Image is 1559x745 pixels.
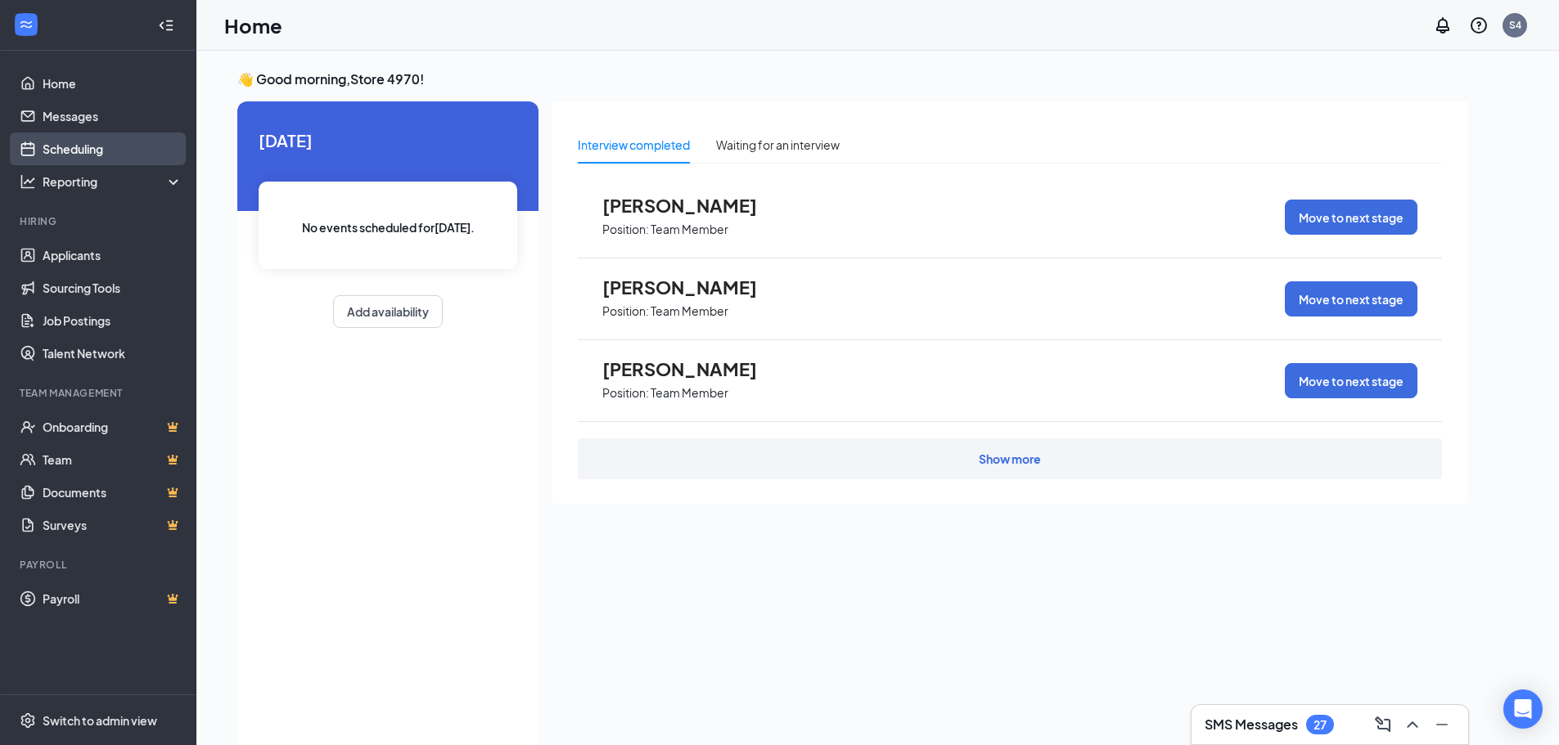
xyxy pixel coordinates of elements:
p: Position: [602,222,649,237]
a: Applicants [43,239,182,272]
a: Talent Network [43,337,182,370]
div: Hiring [20,214,179,228]
h3: 👋 Good morning, Store 4970 ! [237,70,1468,88]
svg: Minimize [1432,715,1452,734]
svg: Settings [20,712,36,729]
svg: Analysis [20,173,36,190]
span: No events scheduled for [DATE] . [302,218,475,236]
div: Payroll [20,558,179,572]
div: Switch to admin view [43,712,157,729]
div: 27 [1313,718,1327,732]
button: Minimize [1429,711,1455,738]
span: [DATE] [259,128,517,153]
a: Sourcing Tools [43,272,182,304]
svg: Notifications [1433,16,1453,35]
h3: SMS Messages [1205,716,1298,734]
svg: Collapse [158,17,174,34]
div: Team Management [20,386,179,400]
div: S4 [1509,18,1521,32]
a: SurveysCrown [43,509,182,541]
button: Move to next stage [1285,200,1417,235]
a: DocumentsCrown [43,476,182,509]
a: Scheduling [43,132,182,165]
p: Position: [602,385,649,401]
button: ComposeMessage [1370,711,1396,738]
div: Open Intercom Messenger [1503,689,1543,729]
span: [PERSON_NAME] [602,358,782,379]
button: Add availability [333,295,443,328]
div: Waiting for an interview [716,136,840,154]
a: TeamCrown [43,443,182,476]
a: PayrollCrown [43,582,182,615]
p: Team Member [651,222,728,237]
svg: QuestionInfo [1469,16,1489,35]
button: Move to next stage [1285,281,1417,316]
span: [PERSON_NAME] [602,276,782,298]
button: ChevronUp [1399,711,1426,738]
a: Job Postings [43,304,182,337]
span: [PERSON_NAME] [602,195,782,216]
svg: ComposeMessage [1373,715,1393,734]
a: Home [43,67,182,100]
p: Team Member [651,303,728,319]
p: Position: [602,303,649,319]
p: Team Member [651,385,728,401]
svg: ChevronUp [1403,715,1422,734]
div: Reporting [43,173,183,190]
a: Messages [43,100,182,132]
div: Show more [979,451,1041,467]
svg: WorkstreamLogo [18,16,34,33]
a: OnboardingCrown [43,411,182,443]
h1: Home [224,11,282,39]
div: Interview completed [578,136,690,154]
button: Move to next stage [1285,363,1417,398]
